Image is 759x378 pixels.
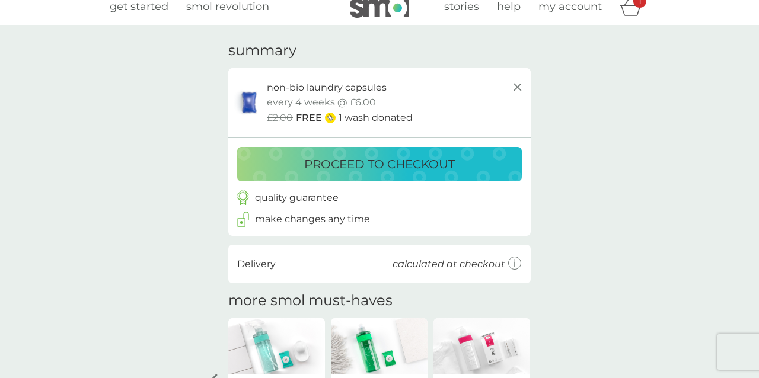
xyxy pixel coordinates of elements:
[237,257,276,272] p: Delivery
[267,95,376,110] p: every 4 weeks @ £6.00
[296,110,322,126] span: FREE
[228,42,296,59] h3: summary
[304,155,455,174] p: proceed to checkout
[255,190,339,206] p: quality guarantee
[255,212,370,227] p: make changes any time
[393,257,505,272] p: calculated at checkout
[339,110,413,126] p: 1 wash donated
[228,292,393,309] h2: more smol must-haves
[237,147,522,181] button: proceed to checkout
[267,80,387,95] p: non-bio laundry capsules
[267,110,293,126] span: £2.00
